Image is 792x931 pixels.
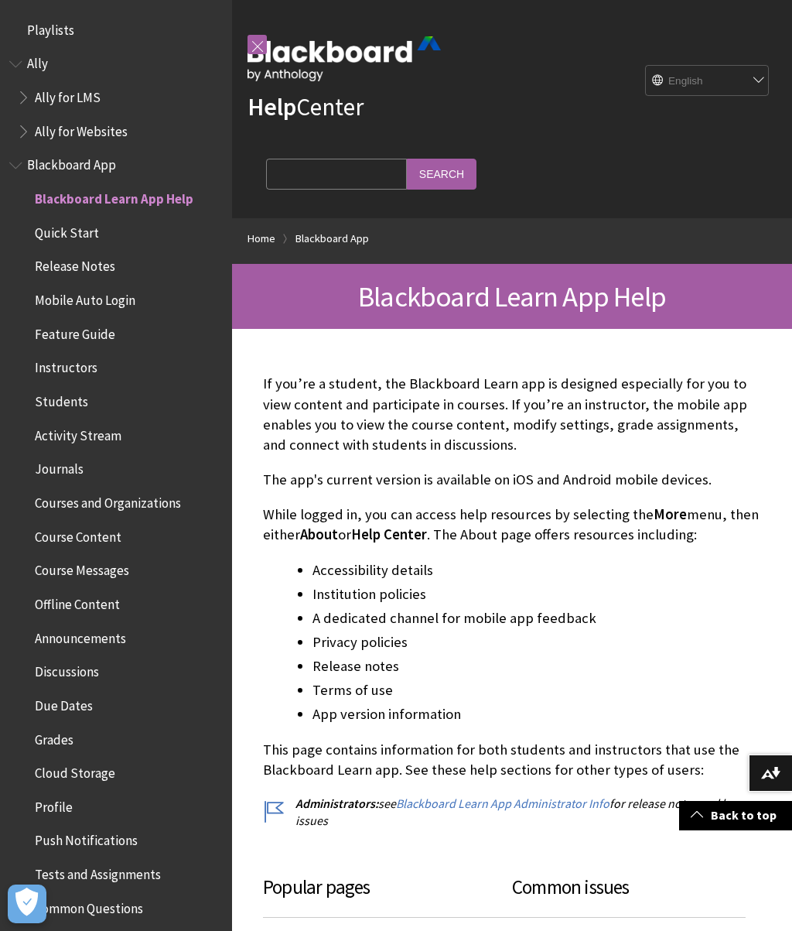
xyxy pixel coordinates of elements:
a: Back to top [679,801,792,830]
h3: Popular pages [263,873,512,919]
li: Privacy policies [312,632,761,653]
span: Course Content [35,524,121,545]
span: Announcements [35,625,126,646]
p: see for release notes and known issues [263,795,761,830]
a: HelpCenter [247,91,364,122]
li: Institution policies [312,584,761,605]
span: Feature Guide [35,321,115,342]
span: Discussions [35,659,99,679]
strong: Help [247,91,296,122]
img: Blackboard by Anthology [247,36,441,81]
a: Blackboard Learn App Administrator Info [396,796,609,812]
span: Ally [27,51,48,72]
span: Students [35,388,88,409]
span: Common Questions [35,895,143,916]
span: Blackboard Learn App Help [358,279,666,314]
span: Mobile Auto Login [35,287,135,308]
p: If you’re a student, the Blackboard Learn app is designed especially for you to view content and ... [263,374,761,455]
span: Offline Content [35,591,120,612]
span: Activity Stream [35,423,121,443]
span: About [300,525,338,543]
li: Accessibility details [312,560,761,581]
li: App version information [312,703,761,725]
span: Profile [35,794,73,815]
span: Cloud Storage [35,760,115,781]
span: Due Dates [35,693,93,714]
span: Tests and Assignments [35,861,161,882]
span: Journals [35,457,84,477]
li: A dedicated channel for mobile app feedback [312,608,761,629]
span: Push Notifications [35,828,138,849]
p: While logged in, you can access help resources by selecting the menu, then either or . The About ... [263,505,761,545]
span: Ally for Websites [35,118,128,139]
p: This page contains information for both students and instructors that use the Blackboard Learn ap... [263,740,761,780]
span: More [654,505,687,523]
li: Terms of use [312,679,761,701]
nav: Book outline for Playlists [9,17,223,43]
span: Ally for LMS [35,84,101,105]
input: Search [407,159,476,189]
span: Blackboard App [27,152,116,173]
span: Quick Start [35,220,99,241]
span: Grades [35,727,73,748]
span: Courses and Organizations [35,490,181,511]
nav: Book outline for Anthology Ally Help [9,51,223,145]
span: Course Messages [35,558,129,579]
span: Administrators: [295,796,378,811]
span: Instructors [35,355,97,376]
a: Home [247,229,275,248]
li: Release notes [312,655,761,677]
select: Site Language Selector [646,66,770,97]
span: Help Center [351,525,427,543]
button: Open Preferences [8,885,46,923]
span: Release Notes [35,254,115,275]
a: Blackboard App [295,229,369,248]
span: Blackboard Learn App Help [35,186,193,207]
span: Playlists [27,17,74,38]
h3: Common issues [512,873,746,919]
p: The app's current version is available on iOS and Android mobile devices. [263,470,761,490]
